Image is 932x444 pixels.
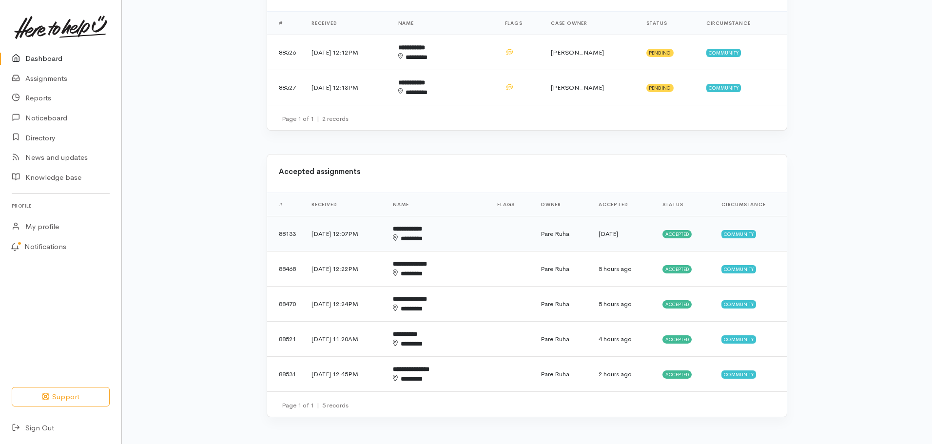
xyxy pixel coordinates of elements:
[533,193,591,216] th: Owner
[714,193,787,216] th: Circumstance
[533,251,591,287] td: Pare Ruha
[304,322,385,357] td: [DATE] 11:20AM
[543,12,639,35] th: Case Owner
[267,35,304,70] td: 88526
[591,193,655,216] th: Accepted
[721,335,756,343] span: Community
[706,49,741,57] span: Community
[543,70,639,105] td: [PERSON_NAME]
[304,216,385,251] td: [DATE] 12:07PM
[662,265,692,273] span: Accepted
[721,370,756,378] span: Community
[390,12,497,35] th: Name
[304,287,385,322] td: [DATE] 12:24PM
[304,357,385,392] td: [DATE] 12:45PM
[662,335,692,343] span: Accepted
[639,12,699,35] th: Status
[533,287,591,322] td: Pare Ruha
[662,230,692,238] span: Accepted
[599,335,632,343] time: 4 hours ago
[706,84,741,92] span: Community
[721,265,756,273] span: Community
[317,115,319,123] span: |
[599,230,618,238] time: [DATE]
[279,167,360,176] b: Accepted assignments
[599,300,632,308] time: 5 hours ago
[533,357,591,392] td: Pare Ruha
[721,230,756,238] span: Community
[699,12,787,35] th: Circumstance
[655,193,714,216] th: Status
[267,287,304,322] td: 88470
[533,322,591,357] td: Pare Ruha
[721,300,756,308] span: Community
[304,12,390,35] th: Received
[599,370,632,378] time: 2 hours ago
[599,265,632,273] time: 5 hours ago
[543,35,639,70] td: [PERSON_NAME]
[267,12,304,35] th: #
[267,322,304,357] td: 88521
[646,84,674,92] span: Pending
[304,70,390,105] td: [DATE] 12:13PM
[304,193,385,216] th: Received
[12,387,110,407] button: Support
[646,49,674,57] span: Pending
[267,357,304,392] td: 88531
[304,35,390,70] td: [DATE] 12:12PM
[12,199,110,212] h6: Profile
[662,300,692,308] span: Accepted
[282,115,349,123] small: Page 1 of 1 2 records
[267,216,304,251] td: 88133
[282,401,349,409] small: Page 1 of 1 5 records
[267,251,304,287] td: 88468
[304,251,385,287] td: [DATE] 12:22PM
[662,370,692,378] span: Accepted
[267,193,304,216] th: #
[385,193,489,216] th: Name
[317,401,319,409] span: |
[497,12,543,35] th: Flags
[489,193,533,216] th: Flags
[267,70,304,105] td: 88527
[533,216,591,251] td: Pare Ruha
